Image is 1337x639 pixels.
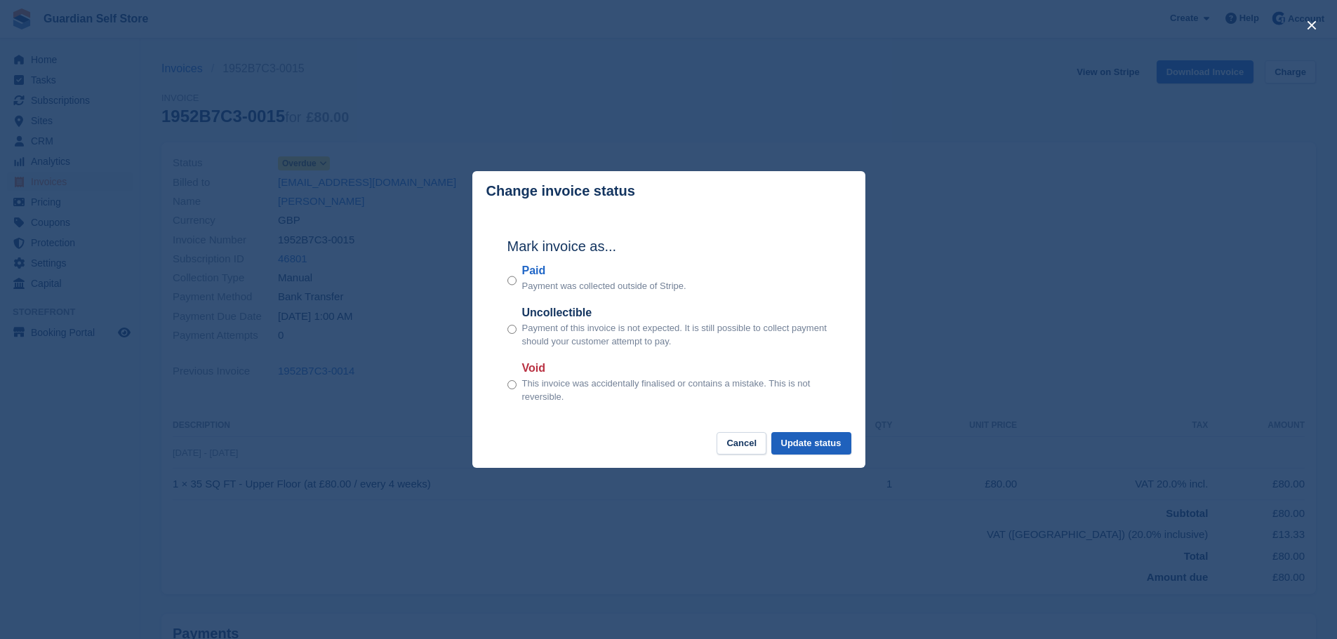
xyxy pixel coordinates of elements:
button: close [1301,14,1323,36]
label: Void [522,360,830,377]
label: Uncollectible [522,304,830,321]
button: Update status [771,432,851,455]
button: Cancel [717,432,766,455]
p: Payment of this invoice is not expected. It is still possible to collect payment should your cust... [522,321,830,349]
label: Paid [522,262,686,279]
p: Payment was collected outside of Stripe. [522,279,686,293]
p: This invoice was accidentally finalised or contains a mistake. This is not reversible. [522,377,830,404]
p: Change invoice status [486,183,635,199]
h2: Mark invoice as... [507,236,830,257]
